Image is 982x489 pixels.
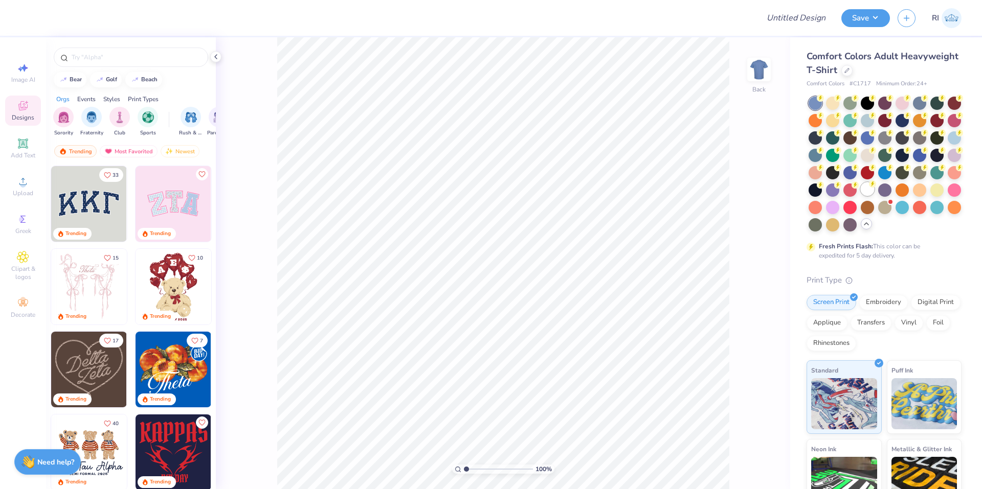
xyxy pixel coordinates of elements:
img: Newest.gif [165,148,173,155]
img: 83dda5b0-2158-48ca-832c-f6b4ef4c4536 [51,249,127,324]
div: filter for Sorority [53,107,74,137]
button: Like [99,416,123,430]
div: Newest [161,145,199,157]
img: Back [749,59,769,80]
div: golf [106,77,117,82]
div: Trending [65,230,86,238]
div: Trending [65,395,86,403]
img: Parent's Weekend Image [213,111,225,123]
img: trending.gif [59,148,67,155]
span: 17 [113,338,119,343]
img: trend_line.gif [96,77,104,83]
img: Sorority Image [58,111,70,123]
div: Trending [150,478,171,486]
span: 40 [113,421,119,426]
div: Rhinestones [807,336,856,351]
div: Applique [807,315,847,331]
img: Club Image [114,111,125,123]
a: RI [932,8,962,28]
span: 10 [197,255,203,261]
span: RI [932,12,939,24]
span: Standard [811,365,838,376]
div: Trending [65,313,86,320]
div: Digital Print [911,295,961,310]
div: filter for Rush & Bid [179,107,203,137]
button: Like [99,168,123,182]
img: 587403a7-0594-4a7f-b2bd-0ca67a3ff8dd [136,249,211,324]
strong: Fresh Prints Flash: [819,242,873,250]
span: Clipart & logos [5,265,41,281]
div: Print Types [128,95,159,104]
div: Styles [103,95,120,104]
span: Sorority [54,129,73,137]
span: Minimum Order: 24 + [876,80,927,88]
button: filter button [207,107,231,137]
input: Try "Alpha" [71,52,202,62]
div: filter for Fraternity [80,107,103,137]
div: filter for Club [109,107,130,137]
span: 7 [200,338,203,343]
div: Trending [150,230,171,238]
img: ead2b24a-117b-4488-9b34-c08fd5176a7b [126,332,202,407]
img: edfb13fc-0e43-44eb-bea2-bf7fc0dd67f9 [126,166,202,242]
img: Rush & Bid Image [185,111,197,123]
div: Print Type [807,274,962,286]
span: Parent's Weekend [207,129,231,137]
button: Save [841,9,890,27]
button: filter button [109,107,130,137]
span: Add Text [11,151,35,159]
button: Like [99,251,123,265]
div: Embroidery [859,295,908,310]
img: 5ee11766-d822-42f5-ad4e-763472bf8dcf [211,166,286,242]
img: e74243e0-e378-47aa-a400-bc6bcb25063a [211,249,286,324]
span: Fraternity [80,129,103,137]
strong: Need help? [37,457,74,467]
div: bear [70,77,82,82]
button: golf [90,72,122,87]
span: 15 [113,255,119,261]
img: Renz Ian Igcasenza [942,8,962,28]
button: filter button [80,107,103,137]
span: 33 [113,173,119,178]
img: Puff Ink [891,378,957,429]
button: beach [125,72,162,87]
img: 9980f5e8-e6a1-4b4a-8839-2b0e9349023c [136,166,211,242]
span: Decorate [11,311,35,319]
span: Rush & Bid [179,129,203,137]
span: Greek [15,227,31,235]
div: filter for Parent's Weekend [207,107,231,137]
div: Trending [54,145,97,157]
span: # C1717 [850,80,871,88]
div: Trending [150,395,171,403]
button: Like [99,334,123,347]
span: Sports [140,129,156,137]
button: filter button [179,107,203,137]
img: most_fav.gif [104,148,113,155]
div: Events [77,95,96,104]
img: trend_line.gif [59,77,68,83]
span: Image AI [11,76,35,84]
img: trend_line.gif [131,77,139,83]
div: This color can be expedited for 5 day delivery. [819,242,945,260]
span: Comfort Colors Adult Heavyweight T-Shirt [807,50,958,76]
img: Sports Image [142,111,154,123]
div: Foil [926,315,950,331]
span: Metallic & Glitter Ink [891,444,952,454]
span: Club [114,129,125,137]
button: Like [184,251,208,265]
img: 8659caeb-cee5-4a4c-bd29-52ea2f761d42 [136,332,211,407]
img: f22b6edb-555b-47a9-89ed-0dd391bfae4f [211,332,286,407]
button: filter button [53,107,74,137]
span: Neon Ink [811,444,836,454]
div: Orgs [56,95,70,104]
button: filter button [138,107,158,137]
div: Screen Print [807,295,856,310]
span: Upload [13,189,33,197]
div: Transfers [851,315,891,331]
button: bear [54,72,86,87]
div: Back [752,85,766,94]
button: Like [196,416,208,429]
div: beach [141,77,158,82]
img: Standard [811,378,877,429]
img: d12a98c7-f0f7-4345-bf3a-b9f1b718b86e [126,249,202,324]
